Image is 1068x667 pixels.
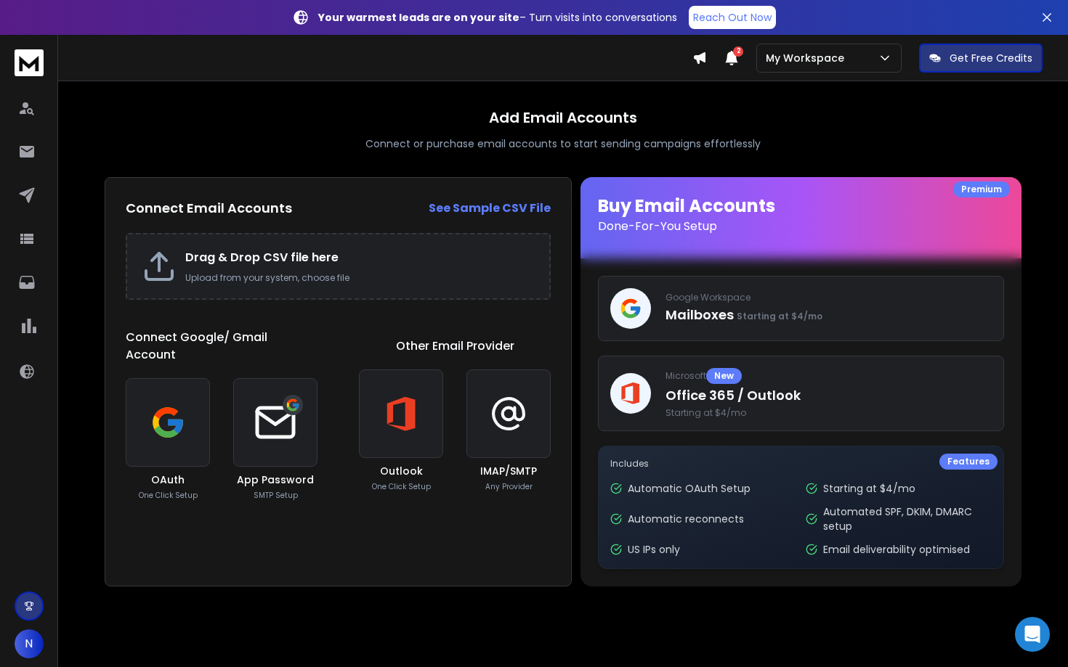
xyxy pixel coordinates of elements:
span: Starting at $4/mo [737,310,822,322]
p: One Click Setup [372,481,431,492]
p: Email deliverability optimised [823,542,970,557]
span: 2 [733,46,743,57]
p: – Turn visits into conversations [318,10,677,25]
p: One Click Setup [139,490,198,501]
button: N [15,629,44,658]
h1: Other Email Provider [396,337,514,355]
h2: Drag & Drop CSV file here [185,249,535,266]
h1: Buy Email Accounts [598,195,1004,235]
p: Upload from your system, choose file [185,272,535,284]
p: US IPs only [628,542,680,557]
div: Open Intercom Messenger [1015,617,1050,652]
p: Mailboxes [666,305,992,325]
p: Includes [610,458,992,470]
p: Reach Out Now [693,10,772,25]
p: Automatic OAuth Setup [628,481,751,496]
img: logo [15,49,44,76]
h3: OAuth [151,472,185,487]
strong: See Sample CSV File [429,200,551,216]
div: New [706,368,742,384]
p: Done-For-You Setup [598,218,1004,235]
a: See Sample CSV File [429,200,551,217]
p: SMTP Setup [254,490,298,501]
div: Features [939,454,998,470]
p: Any Provider [485,481,533,492]
p: Starting at $4/mo [823,481,915,496]
h3: IMAP/SMTP [480,464,537,478]
h1: Add Email Accounts [489,107,637,128]
h3: Outlook [380,464,423,478]
p: Automated SPF, DKIM, DMARC setup [823,504,992,533]
h3: App Password [237,472,314,487]
p: My Workspace [766,51,850,65]
p: Connect or purchase email accounts to start sending campaigns effortlessly [365,136,761,151]
a: Reach Out Now [689,6,776,29]
p: Microsoft [666,368,992,384]
p: Automatic reconnects [628,512,744,526]
span: Starting at $4/mo [666,407,992,419]
div: Premium [953,181,1010,197]
strong: Your warmest leads are on your site [318,10,519,25]
h1: Connect Google/ Gmail Account [126,329,317,364]
button: Get Free Credits [919,44,1043,73]
p: Google Workspace [666,292,992,303]
p: Office 365 / Outlook [666,385,992,406]
p: Get Free Credits [950,51,1032,65]
h2: Connect Email Accounts [126,198,292,218]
